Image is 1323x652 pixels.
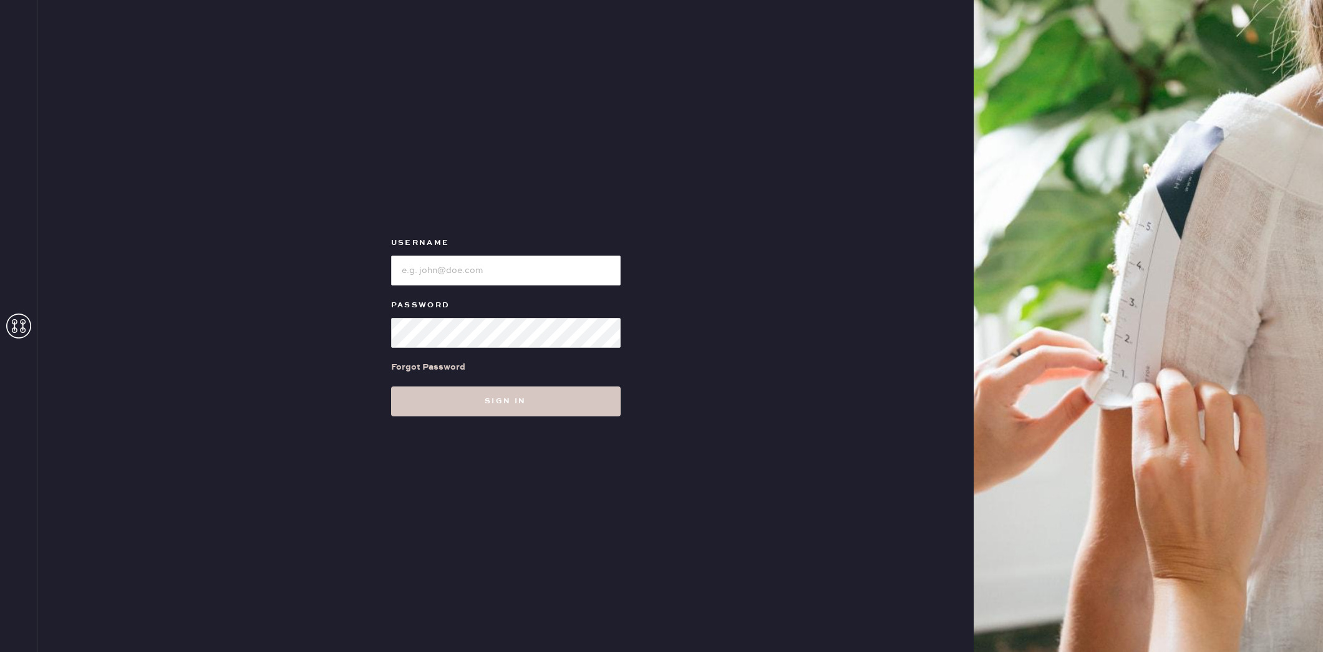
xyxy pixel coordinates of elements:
[391,298,621,313] label: Password
[391,360,465,374] div: Forgot Password
[391,348,465,386] a: Forgot Password
[391,256,621,285] input: e.g. john@doe.com
[391,236,621,251] label: Username
[391,386,621,416] button: Sign in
